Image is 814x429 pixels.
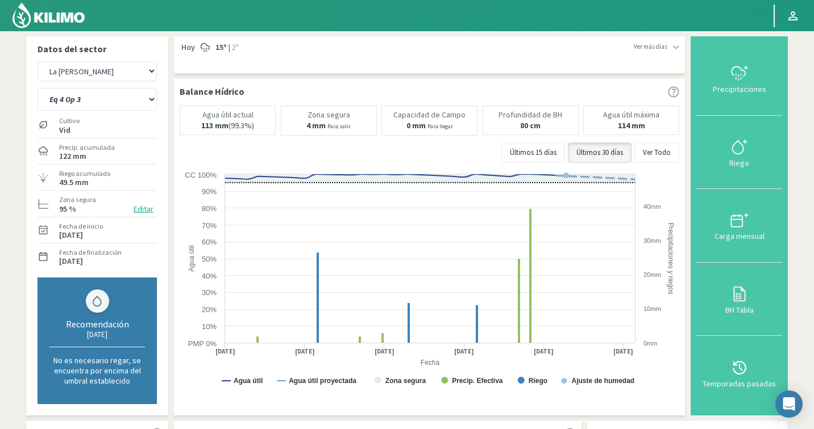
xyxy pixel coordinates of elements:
[202,272,217,280] text: 40%
[59,232,83,239] label: [DATE]
[59,142,115,153] label: Precip. acumulada
[603,111,659,119] p: Agua útil máxima
[202,288,217,297] text: 30%
[306,120,326,131] b: 4 mm
[201,120,229,131] b: 113 mm
[180,85,244,98] p: Balance Hídrico
[49,318,145,330] div: Recomendación
[696,42,782,116] button: Precipitaciones
[308,111,350,119] p: Zona segura
[454,347,474,356] text: [DATE]
[634,42,667,52] span: Ver más días
[202,255,217,263] text: 50%
[700,380,779,388] div: Temporadas pasadas
[59,127,80,134] label: Vid
[59,247,122,258] label: Fecha de finalización
[202,187,217,196] text: 90%
[59,221,103,232] label: Fecha de inicio
[643,271,661,278] text: 20mm
[59,153,86,160] label: 122 mm
[215,347,235,356] text: [DATE]
[529,377,547,385] text: Riego
[202,111,254,119] p: Agua útil actual
[613,347,633,356] text: [DATE]
[130,203,157,216] button: Editar
[229,42,230,53] span: |
[634,142,679,163] button: Ver Todo
[643,237,661,244] text: 30mm
[59,116,80,126] label: Cultivo
[643,203,661,210] text: 40mm
[202,305,217,314] text: 20%
[700,85,779,93] div: Precipitaciones
[59,205,76,213] label: 95 %
[375,347,394,356] text: [DATE]
[59,195,96,205] label: Zona segura
[572,377,635,385] text: Ajuste de humedad
[643,340,657,347] text: 0mm
[230,42,239,53] span: 2º
[202,221,217,230] text: 70%
[327,123,351,130] small: Para salir
[775,390,803,418] div: Open Intercom Messenger
[700,306,779,314] div: BH Tabla
[696,336,782,410] button: Temporadas pasadas
[49,355,145,386] p: No es necesario regar, se encuentra por encima del umbral establecido
[11,2,86,29] img: Kilimo
[202,238,217,246] text: 60%
[295,347,315,356] text: [DATE]
[188,339,217,348] text: PMP 0%
[234,377,263,385] text: Agua útil
[696,263,782,337] button: BH Tabla
[427,123,453,130] small: Para llegar
[421,359,440,367] text: Fecha
[406,120,426,131] b: 0 mm
[534,347,554,356] text: [DATE]
[38,42,157,56] p: Datos del sector
[667,222,675,295] text: Precipitaciones y riegos
[188,245,196,272] text: Agua útil
[59,258,83,265] label: [DATE]
[289,377,356,385] text: Agua útil proyectada
[201,121,254,130] p: (99.3%)
[202,204,217,213] text: 80%
[618,120,645,131] b: 114 mm
[700,159,779,167] div: Riego
[643,305,661,312] text: 10mm
[568,142,632,163] button: Últimos 30 días
[696,189,782,263] button: Carga mensual
[385,377,426,385] text: Zona segura
[202,322,217,331] text: 10%
[59,169,110,179] label: Riego acumulado
[185,171,217,179] text: CC 100%
[520,120,541,131] b: 80 cm
[452,377,503,385] text: Precip. Efectiva
[393,111,466,119] p: Capacidad de Campo
[49,330,145,339] div: [DATE]
[700,232,779,240] div: Carga mensual
[180,42,195,53] span: Hoy
[499,111,562,119] p: Profundidad de BH
[696,116,782,190] button: Riego
[59,179,89,186] label: 49.5 mm
[501,142,565,163] button: Últimos 15 días
[215,42,227,52] strong: 15º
